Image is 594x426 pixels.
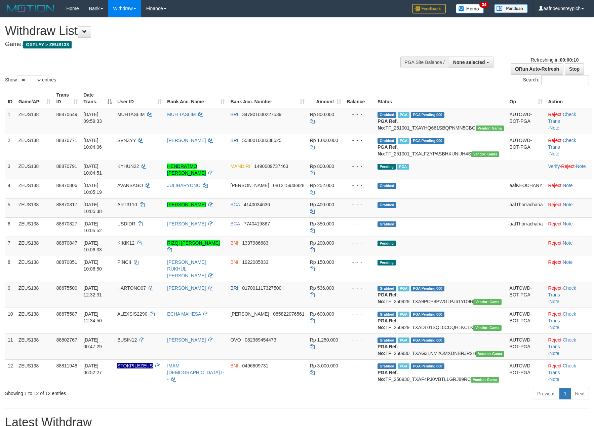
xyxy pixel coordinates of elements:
[378,370,398,382] b: PGA Ref. No:
[347,182,372,189] div: - - -
[545,198,592,217] td: ·
[378,118,398,131] b: PGA Ref. No:
[5,282,16,308] td: 9
[375,89,507,108] th: Status
[548,112,561,117] a: Reject
[375,308,507,333] td: TF_250929_TXADL01SQL0CCQHLKCLK
[310,240,334,246] span: Rp 200.000
[545,282,592,308] td: · ·
[411,312,444,317] span: PGA Pending
[398,286,409,291] span: Marked by aaftrukkakada
[273,311,304,317] span: Copy 085822076561 to clipboard
[56,221,77,226] span: 88870827
[167,337,206,343] a: [PERSON_NAME]
[5,256,16,282] td: 8
[167,311,201,317] a: ECHA MAHESA
[56,202,77,207] span: 88870817
[83,112,102,124] span: [DATE] 09:59:33
[511,63,563,75] a: Run Auto-Refresh
[242,259,268,265] span: Copy 1922085833 to clipboard
[548,183,561,188] a: Reject
[83,240,102,252] span: [DATE] 10:06:33
[548,138,561,143] a: Reject
[307,89,344,108] th: Amount: activate to sort column ascending
[23,41,72,48] span: OXPLAY > ZEUS138
[344,89,375,108] th: Balance
[545,108,592,134] td: · ·
[548,138,576,150] a: Check Trans
[83,259,102,272] span: [DATE] 10:06:50
[117,285,146,291] span: HARTONO07
[117,112,145,117] span: MUHTASLIM
[83,285,102,297] span: [DATE] 12:32:31
[548,240,561,246] a: Reject
[16,179,54,198] td: ZEUS138
[453,60,485,65] span: None selected
[167,202,206,207] a: [PERSON_NAME]
[347,111,372,118] div: - - -
[56,112,77,117] span: 88870649
[563,183,573,188] a: Note
[5,75,56,85] label: Show entries
[16,89,54,108] th: Game/API: activate to sort column ascending
[507,108,546,134] td: AUTOWD-BOT-PGA
[56,240,77,246] span: 88870847
[117,337,137,343] span: BUSIN12
[449,57,493,68] button: None selected
[545,359,592,385] td: · ·
[5,179,16,198] td: 4
[545,89,592,108] th: Action
[378,183,396,189] span: Grabbed
[378,292,398,304] b: PGA Ref. No:
[242,112,281,117] span: Copy 347901030227539 to clipboard
[375,282,507,308] td: TF_250929_TXA9PCP8PWGLPJ61YD9R
[565,63,584,75] a: Stop
[548,259,561,265] a: Reject
[230,337,241,343] span: OVO
[117,183,143,188] span: AVANSAGO
[507,134,546,160] td: AUTOWD-BOT-PGA
[56,363,77,368] span: 88811948
[494,4,528,13] img: panduan.png
[117,138,136,143] span: SVNZYY
[5,237,16,256] td: 7
[549,325,559,330] a: Note
[83,183,102,195] span: [DATE] 10:05:19
[545,237,592,256] td: ·
[244,221,270,226] span: Copy 7740419867 to clipboard
[310,311,334,317] span: Rp 600.000
[473,299,502,305] span: Vendor URL: https://trx31.1velocity.biz
[548,221,561,226] a: Reject
[230,259,238,265] span: BNI
[347,259,372,265] div: - - -
[16,134,54,160] td: ZEUS138
[230,138,238,143] span: BRI
[5,41,389,48] h4: Game:
[5,108,16,134] td: 1
[375,134,507,160] td: TF_251001_TXALFZYPASBHXUNIJH4S
[310,183,334,188] span: Rp 252.000
[507,282,546,308] td: AUTOWD-BOT-PGA
[83,164,102,176] span: [DATE] 10:04:51
[549,299,559,304] a: Note
[53,89,81,108] th: Trans ID: activate to sort column ascending
[411,363,444,369] span: PGA Pending
[5,3,56,13] img: MOTION_logo.png
[5,387,242,397] div: Showing 1 to 12 of 12 entries
[167,183,200,188] a: JULIHARYONO
[115,89,164,108] th: User ID: activate to sort column ascending
[545,134,592,160] td: · ·
[56,138,77,143] span: 88870771
[548,285,561,291] a: Reject
[242,138,281,143] span: Copy 558001008338525 to clipboard
[378,286,396,291] span: Grabbed
[375,108,507,134] td: TF_251001_TXAYHQ661SBQPNMN5CBG
[230,240,238,246] span: BNI
[83,337,102,349] span: [DATE] 00:47:29
[378,312,396,317] span: Grabbed
[167,363,224,382] a: IMAM [DEMOGRAPHIC_DATA] I--
[398,312,409,317] span: Marked by aafpengsreynich
[548,164,560,169] a: Verify
[398,338,409,343] span: Marked by aafsreyleap
[507,333,546,359] td: AUTOWD-BOT-PGA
